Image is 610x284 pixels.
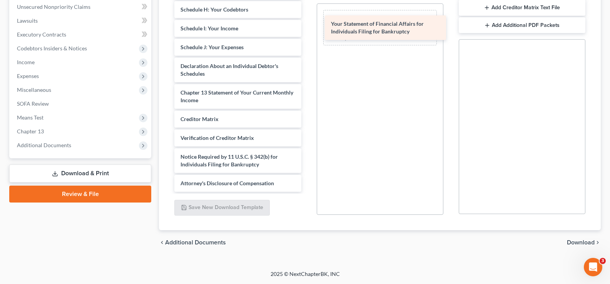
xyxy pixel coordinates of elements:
button: Download chevron_right [567,239,601,246]
span: Additional Documents [17,142,71,148]
span: Verification of Creditor Matrix [180,135,254,141]
span: Chapter 13 [17,128,44,135]
button: Add Additional PDF Packets [459,17,585,33]
span: Means Test [17,114,43,121]
span: Attorney's Disclosure of Compensation [180,180,274,186]
button: Save New Download Template [174,200,270,216]
i: chevron_right [595,239,601,246]
span: Codebtors Insiders & Notices [17,45,87,51]
span: SOFA Review [17,100,49,107]
span: Declaration About an Individual Debtor's Schedules [180,63,278,77]
span: Unsecured Nonpriority Claims [17,3,90,10]
span: Additional Documents [165,239,226,246]
div: 2025 © NextChapterBK, INC [86,270,525,284]
span: Income [17,59,35,65]
a: SOFA Review [11,97,151,111]
iframe: Intercom live chat [584,258,602,276]
span: Lawsuits [17,17,38,24]
a: Review & File [9,186,151,203]
span: Schedule J: Your Expenses [180,44,244,50]
span: Executory Contracts [17,31,66,38]
span: Schedule H: Your Codebtors [180,6,248,13]
span: Expenses [17,73,39,79]
a: Executory Contracts [11,28,151,42]
span: Miscellaneous [17,86,51,93]
a: Lawsuits [11,14,151,28]
span: Download [567,239,595,246]
span: Creditor Matrix [180,116,219,122]
span: Notice Required by 11 U.S.C. § 342(b) for Individuals Filing for Bankruptcy [180,153,278,168]
i: chevron_left [159,239,165,246]
div: Drag-and-drop in any documents from the left. These will be merged into the Petition PDF Packet. ... [323,10,437,45]
a: Download & Print [9,164,151,183]
span: Your Statement of Financial Affairs for Individuals Filing for Bankruptcy [331,20,424,35]
span: Chapter 13 Statement of Your Current Monthly Income [180,89,293,103]
span: Schedule I: Your Income [180,25,238,32]
a: chevron_left Additional Documents [159,239,226,246]
span: 3 [600,258,606,264]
